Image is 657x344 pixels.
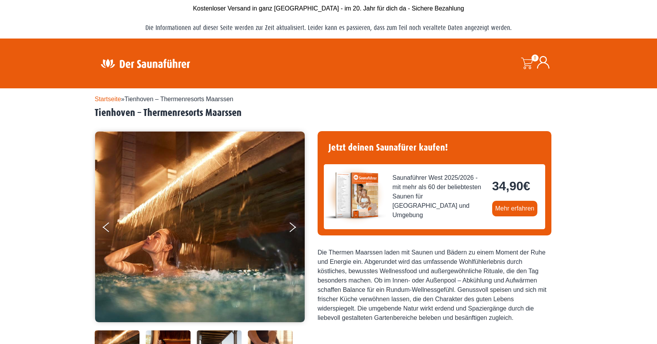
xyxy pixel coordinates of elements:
a: Startseite [95,96,121,102]
span: Tienhoven – Thermenresorts Maarssen [125,96,233,102]
button: Previous [103,219,122,239]
span: Saunaführer West 2025/2026 - mit mehr als 60 der beliebtesten Saunen für [GEOGRAPHIC_DATA] und Um... [392,173,486,220]
bdi: 34,90 [492,179,530,193]
button: Next [288,219,307,239]
span: € [523,179,530,193]
span: 0 [532,54,539,61]
div: Die Thermen Maarssen laden mit Saunen und Bädern zu einem Moment der Ruhe und Energie ein. Abgeru... [318,248,551,323]
img: der-saunafuehrer-2025-west.jpg [324,164,386,226]
p: Die Informationen auf dieser Seite werden zur Zeit aktualisiert. Leider kann es passieren, dass z... [95,21,562,35]
h4: Jetzt deinen Saunafürer kaufen! [324,137,545,158]
span: » [95,96,233,102]
span: Kostenloser Versand in ganz [GEOGRAPHIC_DATA] - im 20. Jahr für dich da - Sichere Bezahlung [193,5,464,12]
h2: Tienhoven – Thermenresorts Maarssen [95,107,562,119]
a: Mehr erfahren [492,201,538,216]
